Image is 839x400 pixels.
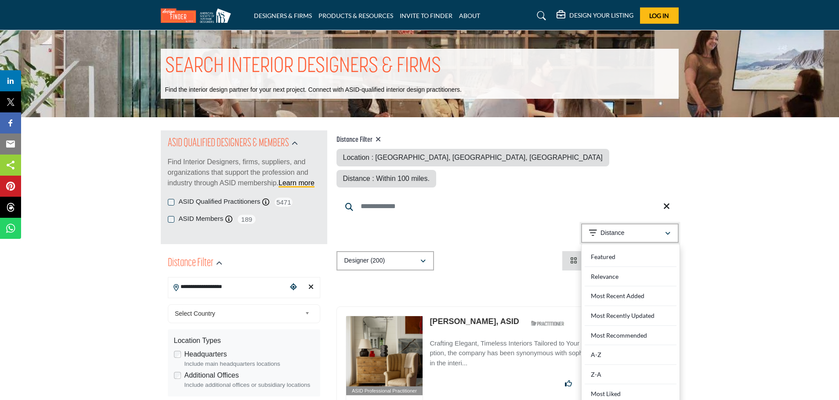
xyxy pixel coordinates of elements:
[528,318,567,329] img: ASID Qualified Practitioners Badge Icon
[278,179,315,187] a: Learn more
[600,229,624,238] p: Distance
[562,251,622,270] li: Card View
[430,317,519,326] a: [PERSON_NAME], ASID
[585,286,676,306] div: Most Recent Added
[649,12,669,19] span: Log In
[585,345,676,365] div: A-Z
[184,349,227,360] label: Headquarters
[585,267,676,287] div: Relevance
[237,214,257,225] span: 189
[344,256,385,265] p: Designer (200)
[174,335,314,346] div: Location Types
[585,326,676,346] div: Most Recommended
[343,154,603,161] span: Location : [GEOGRAPHIC_DATA], [GEOGRAPHIC_DATA], [GEOGRAPHIC_DATA]
[336,251,434,270] button: Designer (200)
[430,333,669,368] a: Crafting Elegant, Timeless Interiors Tailored to Your Unique Lifestyle Since its inception, the c...
[569,11,633,19] h5: DESIGN YOUR LISTING
[274,197,293,208] span: 5471
[184,370,239,381] label: Additional Offices
[346,316,423,386] img: Jana Parker Lee, ASID
[168,256,213,271] h2: Distance Filter
[336,136,679,144] h4: Distance Filter
[168,216,174,223] input: ASID Members checkbox
[570,257,615,264] a: View Card
[179,197,260,207] label: ASID Qualified Practitioners
[184,360,314,368] div: Include main headquarters locations
[168,199,174,205] input: ASID Qualified Practitioners checkbox
[168,136,289,151] h2: ASID QUALIFIED DESIGNERS & MEMBERS
[165,86,462,94] p: Find the interior design partner for your next project. Connect with ASID-qualified interior desi...
[559,375,578,393] button: Like listing
[640,7,679,24] button: Log In
[581,223,679,243] button: Distance
[346,316,423,396] a: ASID Professional Practitioner
[585,306,676,326] div: Most Recently Updated
[557,11,633,21] div: DESIGN YOUR LISTING
[343,175,430,182] span: Distance : Within 100 miles.
[254,12,312,19] a: DESIGNERS & FIRMS
[528,9,552,23] a: Search
[352,387,417,395] span: ASID Professional Practitioner
[175,308,301,319] span: Select Country
[184,381,314,389] div: Include additional offices or subsidiary locations
[318,12,393,19] a: PRODUCTS & RESOURCES
[336,196,679,217] input: Search Keyword
[430,339,669,368] p: Crafting Elegant, Timeless Interiors Tailored to Your Unique Lifestyle Since its inception, the c...
[168,157,320,188] p: Find Interior Designers, firms, suppliers, and organizations that support the profession and indu...
[459,12,480,19] a: ABOUT
[585,247,676,267] div: Featured
[287,278,300,297] div: Choose your current location
[585,365,676,385] div: Z-A
[430,316,519,328] p: Jana Parker Lee, ASID
[304,278,318,297] div: Clear search location
[179,214,224,224] label: ASID Members
[165,53,441,80] h1: SEARCH INTERIOR DESIGNERS & FIRMS
[400,12,452,19] a: INVITE TO FINDER
[168,278,287,295] input: Search Location
[161,8,235,23] img: Site Logo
